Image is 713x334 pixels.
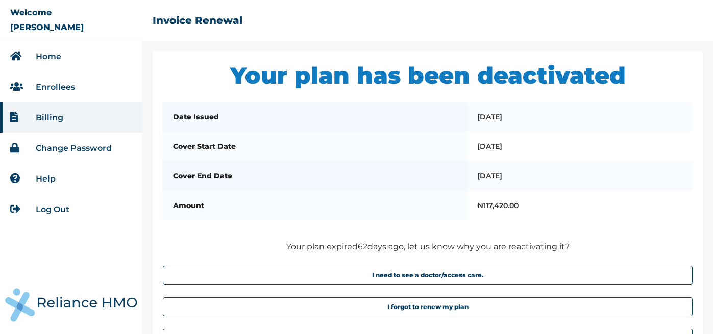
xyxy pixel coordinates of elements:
p: [PERSON_NAME] [10,22,84,32]
a: Change Password [36,143,112,153]
h1: Your plan has been deactivated [163,61,693,89]
a: Help [36,174,56,184]
button: I forgot to renew my plan [163,297,693,316]
p: Your plan expired 62 days ago, let us know why you are reactivating it? [163,241,693,253]
a: Log Out [36,204,69,214]
th: Cover End Date [163,161,467,191]
a: Billing [36,113,63,122]
img: RelianceHMO's Logo [5,288,137,322]
td: ₦ 117,420.00 [467,191,693,220]
td: [DATE] [467,102,693,132]
a: Home [36,52,61,61]
button: I need to see a doctor/access care. [163,266,693,285]
th: Cover Start Date [163,132,467,161]
h2: Invoice Renewal [153,14,242,27]
th: Amount [163,191,467,220]
td: [DATE] [467,132,693,161]
p: Welcome [10,8,52,17]
td: [DATE] [467,161,693,191]
th: Date Issued [163,102,467,132]
a: Enrollees [36,82,75,92]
